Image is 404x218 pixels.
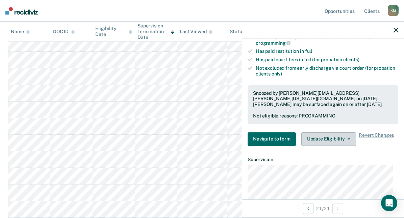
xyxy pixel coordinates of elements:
[95,26,132,37] div: Eligibility Date
[256,34,398,46] div: Has completed any court-ordered interventions and/or
[256,48,398,54] div: Has paid restitution in
[359,132,394,146] span: Revert Changes
[180,29,212,35] div: Last Viewed
[248,132,299,146] a: Navigate to form link
[5,7,38,15] img: Recidiviz
[242,199,404,217] div: 21 / 21
[53,29,75,35] div: DOC ID
[303,203,313,214] button: Previous Opportunity
[256,40,291,46] span: programming
[253,113,393,119] div: Not eligible reasons: PROGRAMMING
[343,57,359,62] span: clients)
[256,57,398,63] div: Has paid court fees in full (for probation
[332,203,343,214] button: Next Opportunity
[301,132,356,146] button: Update Eligibility
[272,71,282,77] span: only)
[11,29,30,35] div: Name
[230,29,244,35] div: Status
[305,48,312,54] span: full
[388,5,399,16] div: K M
[248,157,398,162] dt: Supervision
[137,23,174,40] div: Supervision Termination Date
[253,90,393,107] div: Snoozed by [PERSON_NAME][EMAIL_ADDRESS][PERSON_NAME][US_STATE][DOMAIN_NAME] on [DATE]. [PERSON_NA...
[248,132,296,146] button: Navigate to form
[256,65,398,77] div: Not excluded from early discharge via court order (for probation clients
[381,195,397,211] div: Open Intercom Messenger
